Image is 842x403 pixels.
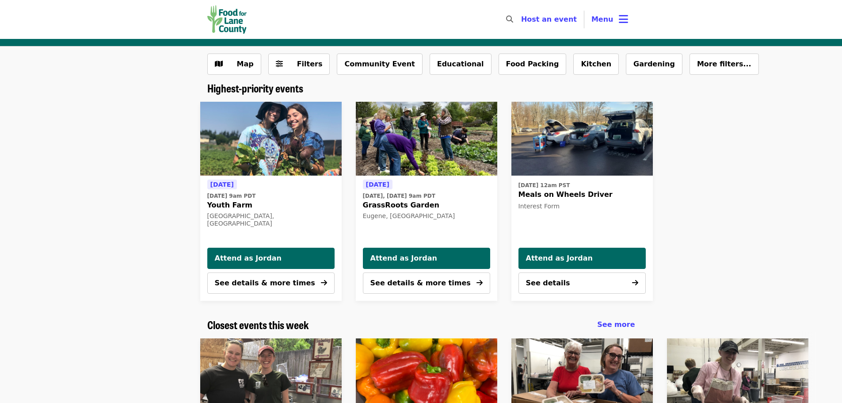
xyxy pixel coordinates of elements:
[370,279,471,287] span: See details & more times
[518,189,646,200] span: Meals on Wheels Driver
[363,179,490,222] a: See details for "GrassRoots Garden"
[476,279,483,287] i: arrow-right icon
[366,181,389,188] span: [DATE]
[511,102,653,176] a: Meals on Wheels Driver
[207,319,309,331] a: Closest events this week
[518,179,646,213] a: See details for "Meals on Wheels Driver"
[207,317,309,332] span: Closest events this week
[518,9,526,30] input: Search
[215,60,223,68] i: map icon
[207,80,303,96] span: Highest-priority events
[215,279,315,287] span: See details & more times
[363,248,490,269] button: Attend as Jordan
[207,212,335,227] div: [GEOGRAPHIC_DATA], [GEOGRAPHIC_DATA]
[210,181,234,188] span: [DATE]
[207,200,335,211] span: Youth Farm
[573,54,619,75] button: Kitchen
[518,181,570,189] time: [DATE] 12am PST
[337,54,422,75] button: Community Event
[597,320,635,329] span: See more
[363,200,490,211] span: GrassRoots Garden
[297,60,323,68] span: Filters
[518,273,646,294] button: See details
[697,60,751,68] span: More filters...
[321,279,327,287] i: arrow-right icon
[499,54,567,75] button: Food Packing
[584,9,635,30] button: Toggle account menu
[690,54,759,75] button: More filters...
[619,13,628,26] i: bars icon
[207,179,335,229] a: See details for "Youth Farm"
[363,212,490,220] div: Eugene, [GEOGRAPHIC_DATA]
[356,102,497,176] img: GrassRoots Garden organized by Food for Lane County
[356,102,497,176] a: GrassRoots Garden
[207,5,247,34] img: Food for Lane County - Home
[200,102,342,176] img: Youth Farm organized by Food for Lane County
[207,273,335,294] button: See details & more times
[626,54,682,75] button: Gardening
[268,54,330,75] button: Filters (0 selected)
[200,82,642,95] div: Highest-priority events
[207,248,335,269] button: Attend as Jordan
[632,279,638,287] i: arrow-right icon
[591,15,613,23] span: Menu
[370,253,483,264] span: Attend as Jordan
[511,102,653,176] img: Meals on Wheels Driver organized by Food for Lane County
[526,253,638,264] span: Attend as Jordan
[597,319,635,330] a: See more
[521,15,577,23] a: Host an event
[200,102,342,176] a: Youth Farm
[518,248,646,269] button: Attend as Jordan
[207,82,303,95] a: Highest-priority events
[200,319,642,331] div: Closest events this week
[526,279,570,287] span: See details
[237,60,254,68] span: Map
[430,54,491,75] button: Educational
[276,60,283,68] i: sliders-h icon
[518,203,560,210] span: Interest Form
[215,253,327,264] span: Attend as Jordan
[506,15,513,23] i: search icon
[207,192,256,200] time: [DATE] 9am PDT
[363,192,435,200] time: [DATE], [DATE] 9am PDT
[207,54,261,75] button: Show map view
[363,273,490,294] button: See details & more times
